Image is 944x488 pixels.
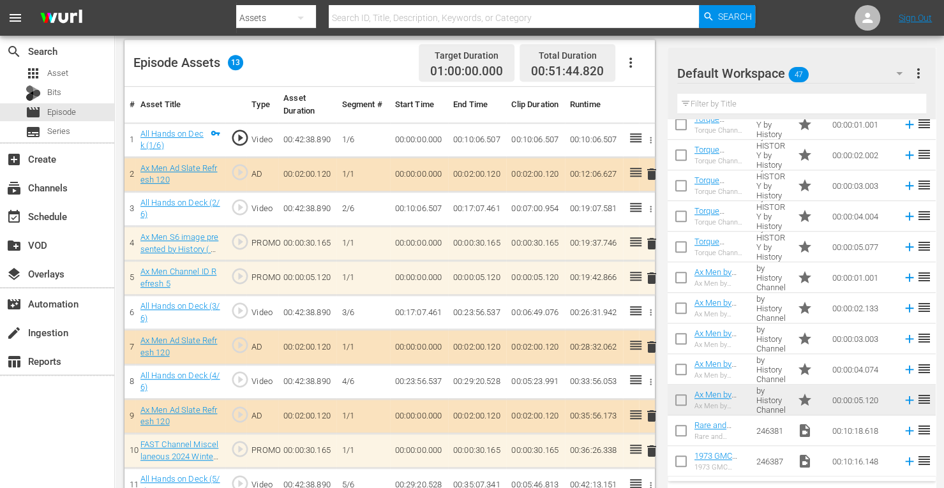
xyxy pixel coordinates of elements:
a: Torque Channel ID Refresh 2 [694,145,733,174]
td: AD [246,157,278,191]
span: reorder [917,116,932,131]
div: Target Duration [430,47,503,64]
a: Ax Men Ad Slate Refresh 120 [140,405,218,427]
span: delete [644,270,659,286]
div: Ax Men by History Channel ID Refresh 3 [694,341,746,349]
td: PROMO [246,433,278,468]
button: delete [644,441,659,460]
td: 00:42:38.890 [278,191,336,226]
span: Search [718,5,752,28]
div: 1973 GMC Truck Gets EPIC Air Brush [694,463,746,471]
td: AD [246,330,278,364]
th: Clip Duration [506,87,564,123]
th: End Time [448,87,506,123]
span: Promo [797,117,813,132]
td: 9 [124,399,135,433]
a: Torque Channel ID Refresh 4 [694,206,733,235]
td: 7 [124,330,135,364]
span: reorder [917,269,932,285]
td: 00:29:20.528 [448,364,506,399]
svg: Add to Episode [903,393,917,407]
td: 00:00:00.000 [390,122,448,157]
span: Overlays [6,267,22,282]
span: Promo [797,300,813,316]
td: Ax Men by History Channel ID 5 [751,385,792,415]
td: Torque by HISTORY by History Channel ID 3 [751,170,792,201]
a: Ax Men Ad Slate Refresh 120 [140,336,218,357]
span: play_circle_outline [230,267,250,286]
td: 00:02:00.120 [506,399,564,433]
span: play_circle_outline [230,301,250,320]
td: 00:10:18.618 [827,415,897,446]
td: 00:36:26.338 [565,433,623,468]
td: Ax Men by History Channel ID 3 [751,323,792,354]
td: 00:23:56.537 [390,364,448,399]
a: All Hands on Deck (1/6) [140,129,204,151]
td: 3 [124,191,135,226]
td: 00:33:56.053 [565,364,623,399]
td: 00:02:00.120 [278,399,336,433]
svg: Add to Episode [903,209,917,223]
td: 00:00:05.120 [278,261,336,295]
td: 00:06:49.076 [506,295,564,330]
span: delete [644,236,659,251]
td: 00:00:30.165 [278,433,336,468]
td: 00:00:00.000 [390,433,448,468]
span: Automation [6,297,22,312]
td: 00:42:38.890 [278,364,336,399]
div: Torque Channel ID Refresh 5 [694,249,746,257]
td: 2 [124,157,135,191]
td: 00:23:56.537 [448,295,506,330]
td: 1/1 [336,157,389,191]
div: Rare and Wicked 1962 [PERSON_NAME] [694,433,746,441]
td: 246381 [751,415,792,446]
td: 00:10:16.148 [827,446,897,477]
td: 5 [124,261,135,295]
span: Asset [47,67,68,80]
th: Start Time [390,87,448,123]
td: 00:00:04.004 [827,201,897,232]
td: 00:00:00.000 [390,226,448,261]
td: Torque by HISTORY by History Channel ID 1 [751,109,792,140]
div: Torque Channel ID Refresh 3 [694,188,746,196]
button: delete [644,269,659,287]
button: more_vert [911,58,926,89]
a: Torque Channel ID Refresh 3 [694,175,733,204]
td: Video [246,295,278,330]
td: 00:00:30.165 [506,433,564,468]
span: Search [6,44,22,59]
span: 00:51:44.820 [531,64,604,78]
span: Promo [797,209,813,224]
span: more_vert [911,66,926,81]
td: 00:00:05.077 [827,232,897,262]
td: 00:00:04.074 [827,354,897,385]
td: Video [246,191,278,226]
td: 00:19:07.581 [565,191,623,226]
span: 47 [788,61,809,88]
td: 00:00:01.001 [827,109,897,140]
a: 1973 GMC Truck Gets EPIC Air Brush [694,451,745,480]
td: Ax Men by History Channel ID 2 [751,293,792,323]
a: Sign Out [899,13,932,23]
th: # [124,87,135,123]
td: 00:10:06.507 [506,122,564,157]
span: play_circle_outline [230,232,250,251]
a: Ax Men by History Channel ID Refresh 1 [694,267,737,306]
td: 00:02:00.120 [448,157,506,191]
svg: Add to Episode [903,301,917,315]
td: Torque by HISTORY by History Channel ID 4 [751,201,792,232]
span: Series [47,125,70,138]
span: Promo [797,331,813,346]
svg: Add to Episode [903,454,917,468]
span: 13 [228,55,243,70]
span: reorder [917,239,932,254]
span: Promo [797,178,813,193]
span: reorder [917,330,932,346]
td: 00:00:00.000 [390,330,448,364]
span: delete [644,408,659,424]
button: delete [644,407,659,425]
div: Torque Channel ID Refresh 1 [694,126,746,135]
span: 01:00:00.000 [430,64,503,79]
span: Reports [6,354,22,369]
td: 00:00:05.120 [506,261,564,295]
